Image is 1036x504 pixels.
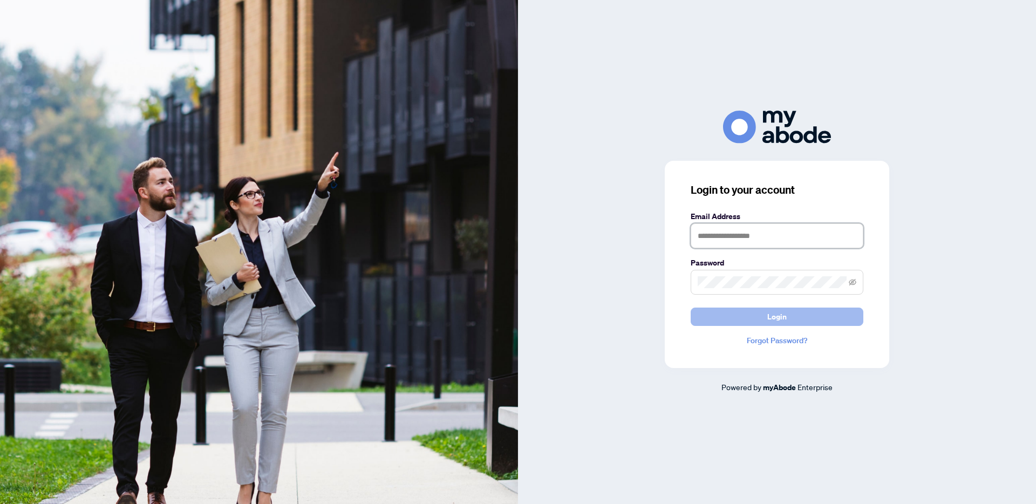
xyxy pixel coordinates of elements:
[691,335,863,346] a: Forgot Password?
[767,308,787,325] span: Login
[723,111,831,144] img: ma-logo
[691,257,863,269] label: Password
[691,308,863,326] button: Login
[691,210,863,222] label: Email Address
[721,382,761,392] span: Powered by
[691,182,863,197] h3: Login to your account
[763,382,796,393] a: myAbode
[849,278,856,286] span: eye-invisible
[798,382,833,392] span: Enterprise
